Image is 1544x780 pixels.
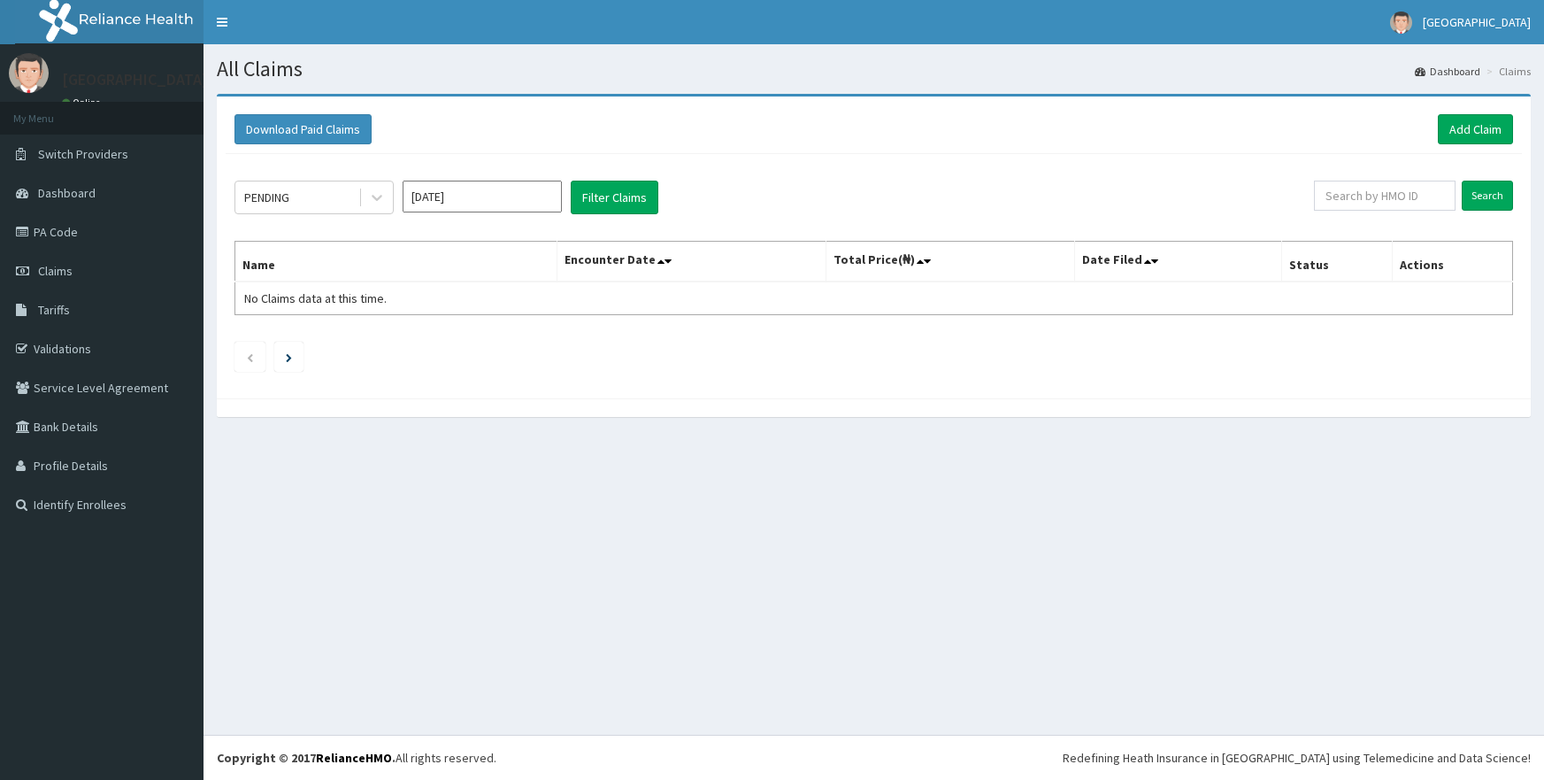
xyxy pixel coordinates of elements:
[38,302,70,318] span: Tariffs
[1462,181,1513,211] input: Search
[62,72,208,88] p: [GEOGRAPHIC_DATA]
[1423,14,1531,30] span: [GEOGRAPHIC_DATA]
[38,185,96,201] span: Dashboard
[9,53,49,93] img: User Image
[244,189,289,206] div: PENDING
[38,146,128,162] span: Switch Providers
[217,750,396,766] strong: Copyright © 2017 .
[1281,242,1393,282] th: Status
[234,114,372,144] button: Download Paid Claims
[217,58,1531,81] h1: All Claims
[62,97,104,109] a: Online
[316,750,392,766] a: RelianceHMO
[1415,64,1480,79] a: Dashboard
[557,242,826,282] th: Encounter Date
[1482,64,1531,79] li: Claims
[235,242,557,282] th: Name
[246,349,254,365] a: Previous page
[204,735,1544,780] footer: All rights reserved.
[1314,181,1456,211] input: Search by HMO ID
[1063,749,1531,767] div: Redefining Heath Insurance in [GEOGRAPHIC_DATA] using Telemedicine and Data Science!
[1393,242,1513,282] th: Actions
[826,242,1075,282] th: Total Price(₦)
[1075,242,1281,282] th: Date Filed
[403,181,562,212] input: Select Month and Year
[1390,12,1412,34] img: User Image
[244,290,387,306] span: No Claims data at this time.
[38,263,73,279] span: Claims
[286,349,292,365] a: Next page
[571,181,658,214] button: Filter Claims
[1438,114,1513,144] a: Add Claim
